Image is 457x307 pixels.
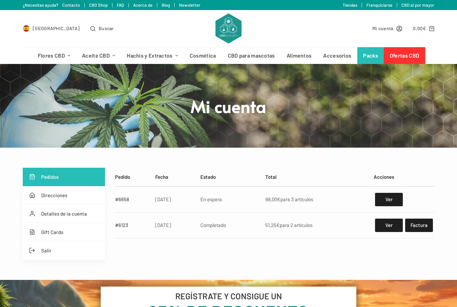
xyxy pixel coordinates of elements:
[155,196,171,202] time: [DATE]
[197,186,262,213] td: En espera
[357,47,384,64] a: Packs
[89,2,108,8] a: CBD Shop
[32,47,76,64] a: Flores CBD
[115,174,130,180] span: Pedido
[23,205,105,223] a: Detalles de la cuenta
[32,47,425,64] nav: Menú de cabecera
[317,47,357,64] a: Accesorios
[372,24,402,32] a: Mi cuenta
[179,2,200,8] a: Newsletter
[366,2,392,8] a: Franquiciarse
[265,196,280,202] span: 98,00
[115,222,128,228] a: #6123
[155,222,171,228] time: [DATE]
[276,222,280,228] span: €
[215,13,242,44] img: CBD Alchemy
[121,47,184,64] a: Hachís y Extractos
[23,25,29,32] img: ES Flag
[423,25,426,31] span: €
[401,2,434,8] a: CBD al por mayor
[375,193,403,206] a: Ver
[265,222,280,228] span: 51,25
[262,186,370,213] td: para 3 artículos
[23,223,105,241] a: Gift Cards
[197,212,262,238] td: Completado
[23,2,80,8] a: ¿Necesitas ayuda? Contacto
[23,186,105,205] a: Direcciones
[133,2,153,8] a: Acerca de
[384,47,425,64] a: Ofertas CBD
[76,47,121,64] a: Aceite CBD
[103,95,354,117] h1: Mi cuenta
[23,168,105,186] a: Pedidos
[265,174,277,180] span: Total
[23,24,80,32] a: Select Country
[372,24,393,32] span: Mi cuenta
[184,47,222,64] a: Cosmética
[343,2,357,8] a: Tiendas
[90,24,114,32] button: Abrir formulario de búsqueda
[162,2,170,8] a: Blog
[99,24,114,32] span: Buscar
[155,174,168,180] span: Fecha
[117,2,124,8] a: FAQ
[413,25,426,31] bdi: 0,00
[33,24,80,32] span: [GEOGRAPHIC_DATA]
[200,174,216,180] span: Estado
[281,47,317,64] a: Alimentos
[222,47,281,64] a: CBD para mascotas
[375,219,403,232] a: Ver
[262,212,370,238] td: para 2 artículos
[115,196,129,202] a: #6658
[413,24,434,32] a: Carro de compra
[23,241,105,260] a: Salir
[277,196,280,202] span: €
[374,174,394,180] span: Acciones
[405,219,433,232] a: Factura
[111,292,346,300] h6: REGÍSTRATE Y CONSIGUE UN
